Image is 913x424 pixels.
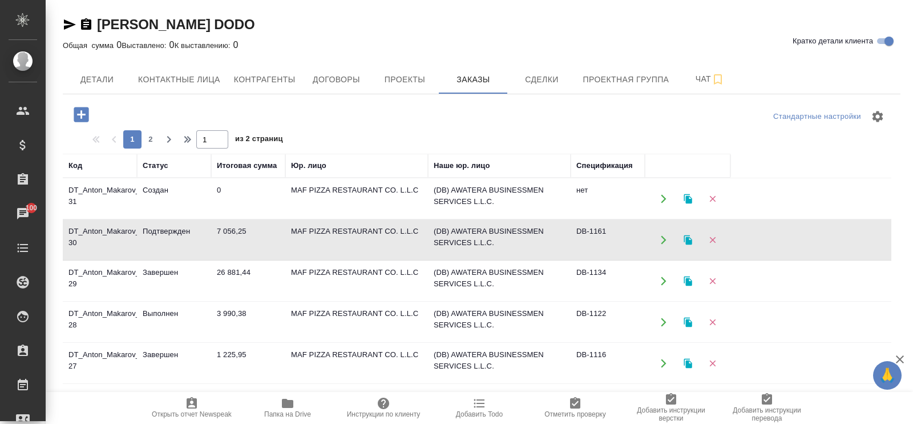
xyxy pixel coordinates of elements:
span: из 2 страниц [235,132,283,149]
div: Спецификация [576,160,633,171]
td: DT_Anton_Makarov_DODO-28 [63,302,137,342]
span: Чат [682,72,737,86]
div: Статус [143,160,168,171]
td: DB-1161 [571,220,645,260]
a: 100 [3,199,43,228]
td: DB-1122 [571,302,645,342]
button: Удалить [701,187,724,210]
button: Удалить [701,351,724,375]
p: Общая сумма [63,41,116,50]
span: Настроить таблицу [864,103,891,130]
td: 0 [211,179,285,219]
button: 2 [142,130,160,149]
div: Наше юр. лицо [434,160,490,171]
span: Кратко детали клиента [793,35,873,47]
td: (DB) AWATERA BUSINESSMEN SERVICES L.L.C. [428,220,571,260]
button: Отметить проверку [527,392,623,424]
td: DB-1116 [571,343,645,383]
button: Клонировать [676,351,700,375]
button: Добавить инструкции верстки [623,392,719,424]
span: 🙏 [878,363,897,387]
td: (DB) AWATERA BUSINESSMEN SERVICES L.L.C. [428,343,571,383]
td: DT_Anton_Makarov_DODO-29 [63,261,137,301]
span: Отметить проверку [544,410,605,418]
span: Папка на Drive [264,410,311,418]
td: MAF PIZZA RESTAURANT CO. L.L.C [285,261,428,301]
td: MAF PIZZA RESTAURANT CO. L.L.C [285,220,428,260]
td: DT_Anton_Makarov_DODO-31 [63,179,137,219]
span: 2 [142,134,160,145]
button: Открыть отчет Newspeak [144,392,240,424]
span: Контрагенты [234,73,296,87]
td: 7 056,25 [211,220,285,260]
td: DT_Anton_Makarov_DODO-30 [63,220,137,260]
button: Удалить [701,228,724,251]
span: 100 [19,202,45,214]
button: Открыть [652,228,675,251]
div: Итоговая сумма [217,160,277,171]
td: Подтвержден [137,220,211,260]
td: MAF PIZZA RESTAURANT CO. L.L.C [285,302,428,342]
svg: Подписаться [711,73,725,86]
button: Клонировать [676,310,700,334]
button: Открыть [652,187,675,210]
a: [PERSON_NAME] DODO [97,17,254,32]
span: Детали [70,73,124,87]
div: Юр. лицо [291,160,326,171]
td: MAF PIZZA RESTAURANT CO. L.L.C [285,343,428,383]
span: Добавить инструкции верстки [630,406,712,422]
span: Контактные лица [138,73,220,87]
p: К выставлению: [175,41,233,50]
button: Инструкции по клиенту [336,392,431,424]
td: Завершен [137,261,211,301]
div: split button [770,108,864,126]
p: Выставлено: [122,41,169,50]
button: Клонировать [676,187,700,210]
button: Клонировать [676,269,700,293]
span: Сделки [514,73,569,87]
span: Проекты [377,73,432,87]
td: Выполнен [137,302,211,342]
span: Инструкции по клиенту [347,410,421,418]
td: Завершен [137,343,211,383]
td: DT_Anton_Makarov_DODO-27 [63,343,137,383]
td: MAF PIZZA RESTAURANT CO. L.L.C [285,179,428,219]
span: Проектная группа [583,73,669,87]
span: Открыть отчет Newspeak [152,410,232,418]
td: нет [571,179,645,219]
button: Открыть [652,351,675,375]
td: (DB) AWATERA BUSINESSMEN SERVICES L.L.C. [428,179,571,219]
span: Добавить Todo [456,410,503,418]
td: 3 990,38 [211,302,285,342]
td: DB-1134 [571,261,645,301]
td: 1 225,95 [211,343,285,383]
button: Удалить [701,310,724,334]
button: Открыть [652,310,675,334]
span: Добавить инструкции перевода [726,406,808,422]
button: Папка на Drive [240,392,336,424]
button: Добавить Todo [431,392,527,424]
td: (DB) AWATERA BUSINESSMEN SERVICES L.L.C. [428,302,571,342]
td: Создан [137,179,211,219]
button: Скопировать ссылку [79,18,93,31]
span: Договоры [309,73,363,87]
button: Добавить проект [66,103,97,126]
button: Открыть [652,269,675,293]
span: Заказы [446,73,500,87]
button: Скопировать ссылку для ЯМессенджера [63,18,76,31]
td: 26 881,44 [211,261,285,301]
button: 🙏 [873,361,902,390]
button: Удалить [701,269,724,293]
button: Клонировать [676,228,700,251]
div: 0 0 0 [63,38,900,52]
button: Добавить инструкции перевода [719,392,815,424]
div: Код [68,160,82,171]
td: (DB) AWATERA BUSINESSMEN SERVICES L.L.C. [428,261,571,301]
